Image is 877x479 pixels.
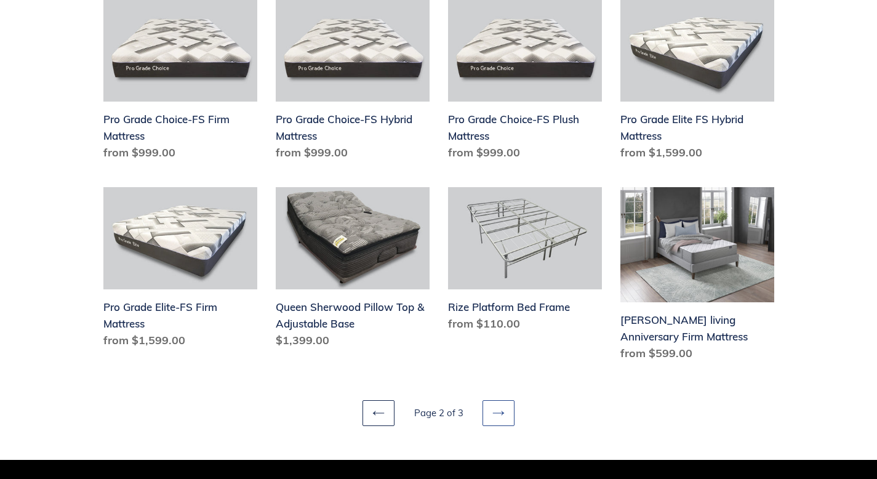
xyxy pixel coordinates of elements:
[103,187,257,354] a: Pro Grade Elite-FS Firm Mattress
[448,187,602,337] a: Rize Platform Bed Frame
[397,406,480,421] li: Page 2 of 3
[276,187,430,354] a: Queen Sherwood Pillow Top & Adjustable Base
[620,187,774,367] a: Scott living Anniversary Firm Mattress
